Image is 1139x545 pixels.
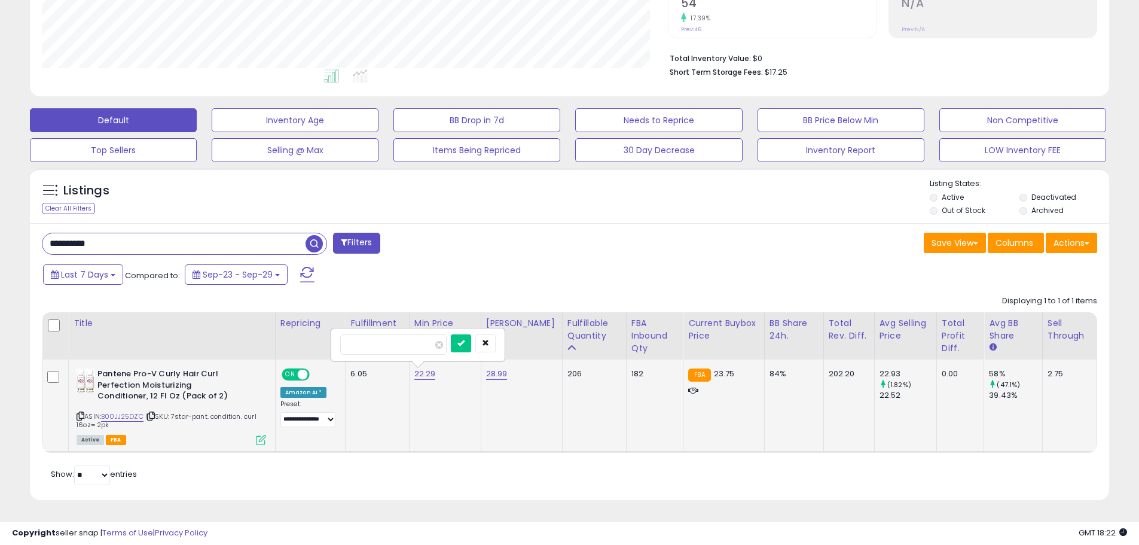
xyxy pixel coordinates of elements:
[280,317,341,330] div: Repricing
[942,205,985,215] label: Out of Stock
[942,369,975,379] div: 0.00
[686,14,710,23] small: 17.39%
[829,369,865,379] div: 202.20
[688,369,710,382] small: FBA
[77,412,256,430] span: | SKU: 7star-pant. condition. curl 16oz= 2pk
[43,264,123,285] button: Last 7 Days
[880,317,932,342] div: Avg Selling Price
[681,26,701,33] small: Prev: 46
[1031,192,1076,202] label: Deactivated
[942,317,979,355] div: Total Profit Diff.
[758,138,924,162] button: Inventory Report
[63,182,109,199] h5: Listings
[393,108,560,132] button: BB Drop in 7d
[125,270,180,281] span: Compared to:
[486,368,508,380] a: 28.99
[930,178,1109,190] p: Listing States:
[486,317,557,330] div: [PERSON_NAME]
[769,369,814,379] div: 84%
[350,369,399,379] div: 6.05
[102,527,153,538] a: Terms of Use
[575,108,742,132] button: Needs to Reprice
[77,369,94,392] img: 41yZGGj8ovL._SL40_.jpg
[212,138,378,162] button: Selling @ Max
[769,317,819,342] div: BB Share 24h.
[988,233,1044,253] button: Columns
[631,317,678,355] div: FBA inbound Qty
[924,233,986,253] button: Save View
[575,138,742,162] button: 30 Day Decrease
[203,269,273,281] span: Sep-23 - Sep-29
[280,387,327,398] div: Amazon AI *
[1046,233,1097,253] button: Actions
[887,380,911,389] small: (1.82%)
[30,108,197,132] button: Default
[12,528,207,539] div: seller snap | |
[101,412,143,422] a: B00JJ25DZC
[996,237,1033,249] span: Columns
[12,527,56,538] strong: Copyright
[155,527,207,538] a: Privacy Policy
[1079,527,1127,538] span: 2025-10-7 18:22 GMT
[670,53,751,63] b: Total Inventory Value:
[77,435,104,445] span: All listings currently available for purchase on Amazon
[880,369,936,379] div: 22.93
[77,369,266,444] div: ASIN:
[414,317,476,330] div: Min Price
[74,317,270,330] div: Title
[688,317,759,342] div: Current Buybox Price
[670,50,1088,65] li: $0
[631,369,674,379] div: 182
[567,317,621,342] div: Fulfillable Quantity
[30,138,197,162] button: Top Sellers
[989,317,1037,342] div: Avg BB Share
[765,66,787,78] span: $17.25
[997,380,1020,389] small: (47.1%)
[1048,317,1092,342] div: Sell Through
[283,370,298,380] span: ON
[714,368,735,379] span: 23.75
[106,435,126,445] span: FBA
[51,468,137,480] span: Show: entries
[393,138,560,162] button: Items Being Repriced
[350,317,404,342] div: Fulfillment Cost
[829,317,869,342] div: Total Rev. Diff.
[61,269,108,281] span: Last 7 Days
[414,368,436,380] a: 22.29
[1048,369,1088,379] div: 2.75
[880,390,936,401] div: 22.52
[333,233,380,254] button: Filters
[989,390,1042,401] div: 39.43%
[989,369,1042,379] div: 58%
[758,108,924,132] button: BB Price Below Min
[1031,205,1064,215] label: Archived
[42,203,95,214] div: Clear All Filters
[942,192,964,202] label: Active
[939,138,1106,162] button: LOW Inventory FEE
[308,370,327,380] span: OFF
[670,67,763,77] b: Short Term Storage Fees:
[1002,296,1097,307] div: Displaying 1 to 1 of 1 items
[567,369,617,379] div: 206
[280,400,337,427] div: Preset:
[97,369,243,405] b: Pantene Pro-V Curly Hair Curl Perfection Moisturizing Conditioner, 12 Fl Oz (Pack of 2)
[989,342,996,353] small: Avg BB Share.
[939,108,1106,132] button: Non Competitive
[902,26,925,33] small: Prev: N/A
[185,264,288,285] button: Sep-23 - Sep-29
[212,108,378,132] button: Inventory Age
